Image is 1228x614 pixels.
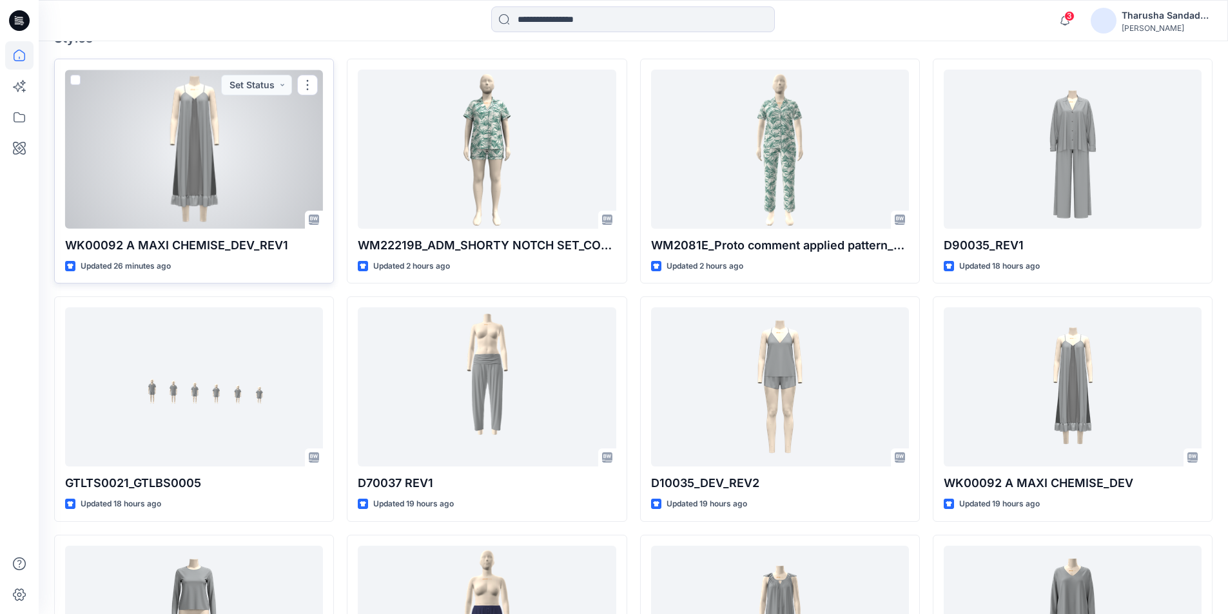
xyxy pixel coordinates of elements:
p: D10035_DEV_REV2 [651,474,909,492]
a: D90035_REV1 [944,70,1202,229]
a: D70037 REV1 [358,307,616,466]
a: WK00092 A MAXI CHEMISE_DEV [944,307,1202,466]
a: WM22219B_ADM_SHORTY NOTCH SET_COLORWAY_REV1 [358,70,616,229]
p: D90035_REV1 [944,236,1202,254]
p: Updated 18 hours ago [81,497,161,511]
p: Updated 26 minutes ago [81,260,171,273]
a: WM2081E_Proto comment applied pattern_REV1 [651,70,909,229]
p: WM2081E_Proto comment applied pattern_REV1 [651,236,909,254]
p: Updated 19 hours ago [373,497,454,511]
p: Updated 18 hours ago [959,260,1040,273]
p: Updated 19 hours ago [959,497,1040,511]
p: Updated 19 hours ago [667,497,747,511]
span: 3 [1064,11,1075,21]
p: Updated 2 hours ago [373,260,450,273]
p: WM22219B_ADM_SHORTY NOTCH SET_COLORWAY_REV1 [358,236,616,254]
p: WK00092 A MAXI CHEMISE_DEV [944,474,1202,492]
p: Updated 2 hours ago [667,260,743,273]
a: D10035_DEV_REV2 [651,307,909,466]
div: Tharusha Sandadeepa [1122,8,1212,23]
a: WK00092 A MAXI CHEMISE_DEV_REV1 [65,70,323,229]
div: [PERSON_NAME] [1122,23,1212,33]
img: avatar [1091,8,1116,34]
a: GTLTS0021_GTLBS0005 [65,307,323,466]
p: WK00092 A MAXI CHEMISE_DEV_REV1 [65,236,323,254]
p: GTLTS0021_GTLBS0005 [65,474,323,492]
p: D70037 REV1 [358,474,616,492]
